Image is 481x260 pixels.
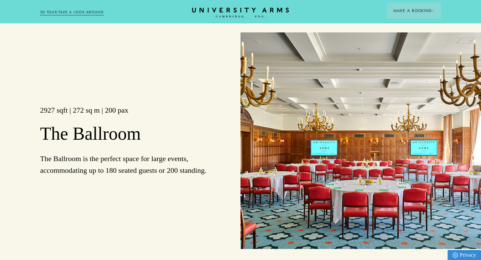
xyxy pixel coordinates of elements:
h3: 2927 sqft | 272 sq m | 200 pax [40,105,217,115]
img: Arrow icon [432,10,434,12]
a: 3D TOUR:TAKE A LOOK AROUND [40,9,104,15]
p: The Ballroom is the perfect space for large events, accommodating up to 180 seated guests or 200 ... [40,153,217,176]
a: Home [192,8,289,18]
button: Make a BookingArrow icon [387,3,441,19]
h2: The Ballroom [40,123,217,145]
a: Privacy [448,250,481,260]
img: image-86dbd5d2e36e02f3b9364eff834591f259e8bbff-2000x1093-jpg [240,32,481,249]
img: Privacy [453,252,458,258]
span: Make a Booking [393,8,434,14]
